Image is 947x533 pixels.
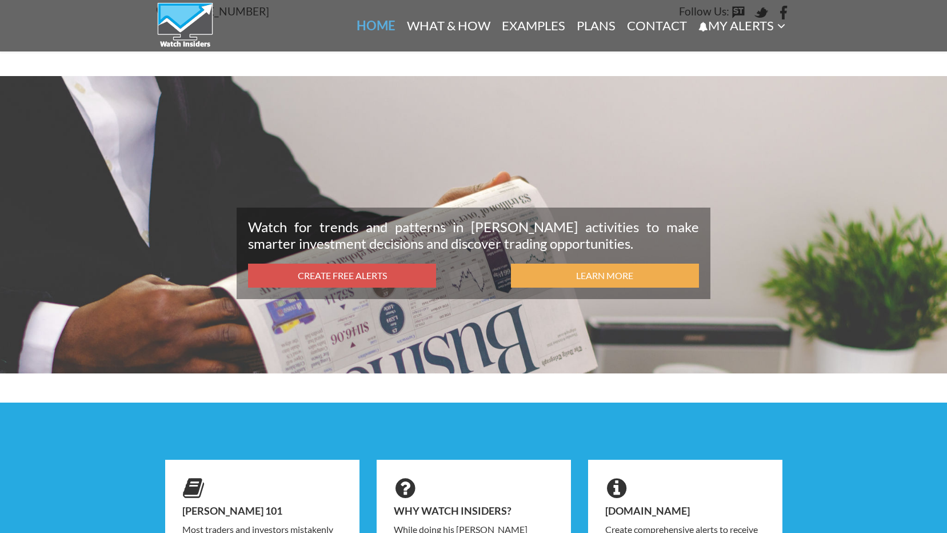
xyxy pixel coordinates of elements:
[248,264,436,288] a: Create Free Alerts
[394,506,554,517] h4: Why Watch Insiders?
[511,264,699,288] a: Learn More
[248,219,699,252] p: Watch for trends and patterns in [PERSON_NAME] activities to make smarter investment decisions an...
[605,506,765,517] h4: [DOMAIN_NAME]
[182,506,342,517] h4: [PERSON_NAME] 101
